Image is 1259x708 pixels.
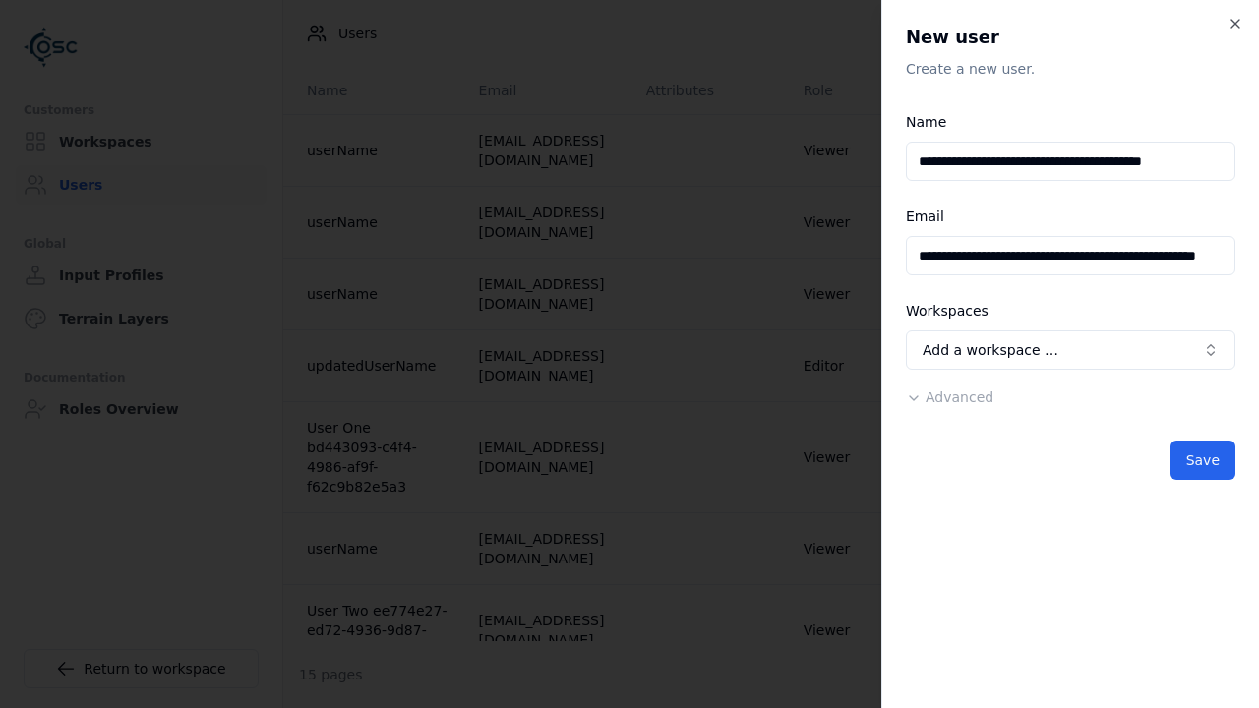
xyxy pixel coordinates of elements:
[906,387,993,407] button: Advanced
[923,340,1058,360] span: Add a workspace …
[926,389,993,405] span: Advanced
[906,59,1235,79] p: Create a new user.
[906,114,946,130] label: Name
[906,208,944,224] label: Email
[906,303,989,319] label: Workspaces
[906,24,1235,51] h2: New user
[1170,441,1235,480] button: Save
